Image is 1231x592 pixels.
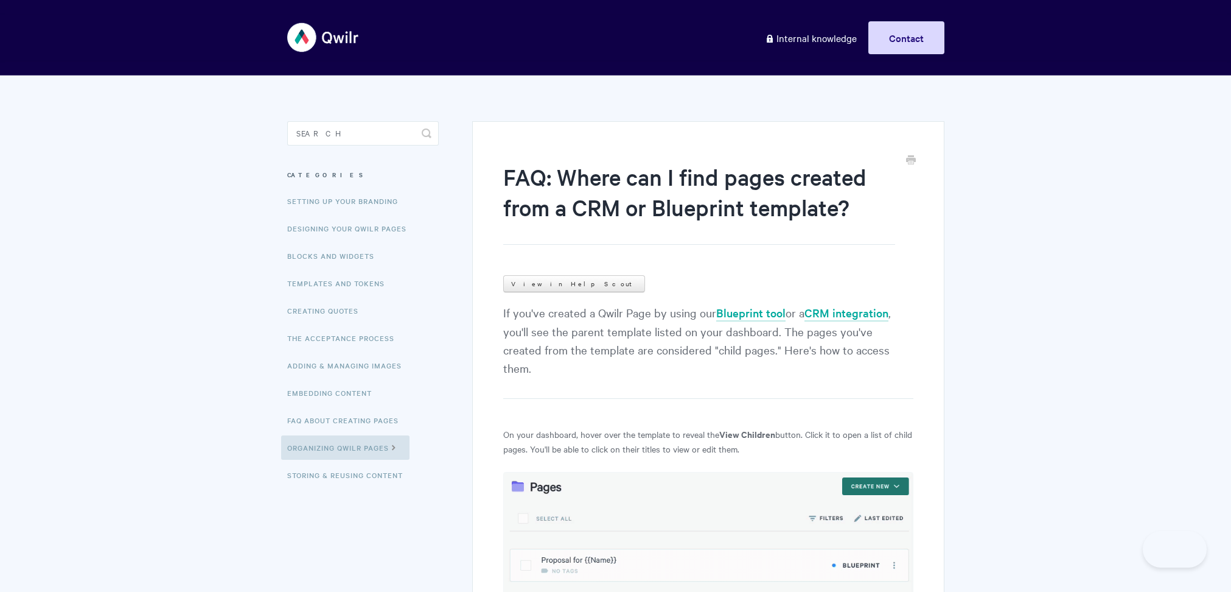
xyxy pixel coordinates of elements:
[287,381,381,405] a: Embedding Content
[287,353,411,378] a: Adding & Managing Images
[1143,531,1207,568] iframe: Toggle Customer Support
[287,216,416,241] a: Designing Your Qwilr Pages
[503,427,913,456] p: On your dashboard, hover over the template to reveal the button. Click it to open a list of child...
[503,161,894,245] h1: FAQ: Where can I find pages created from a CRM or Blueprint template?
[287,408,408,432] a: FAQ About Creating Pages
[906,154,916,167] a: Print this Article
[287,271,394,295] a: Templates and Tokens
[287,164,439,186] h3: Categories
[287,121,439,146] input: Search
[756,21,866,54] a: Internal knowledge
[287,189,407,213] a: Setting up your Branding
[503,275,645,292] a: View in Help Scout
[804,305,888,322] a: CRM integration
[503,303,913,399] p: If you've created a Qwilr Page by using our or a , you'll see the parent template listed on your ...
[716,305,786,322] a: Blueprint tool
[281,435,410,460] a: Organizing Qwilr Pages
[287,463,412,487] a: Storing & Reusing Content
[287,298,368,323] a: Creating Quotes
[868,21,944,54] a: Contact
[287,15,360,60] img: Qwilr Help Center
[287,244,383,268] a: Blocks and Widgets
[287,326,403,350] a: The Acceptance Process
[719,428,775,440] strong: View Children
